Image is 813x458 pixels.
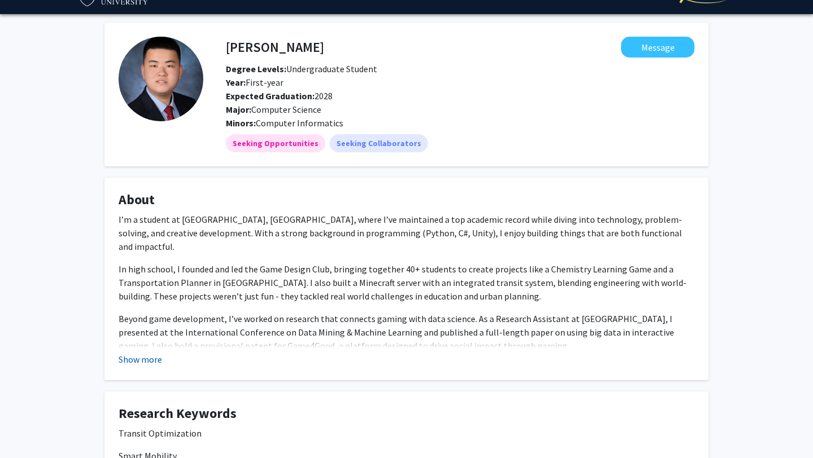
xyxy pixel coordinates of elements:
[119,406,694,422] h4: Research Keywords
[226,77,246,88] b: Year:
[226,134,325,152] mat-chip: Seeking Opportunities
[119,262,694,303] p: In high school, I founded and led the Game Design Club, bringing together 40+ students to create ...
[226,63,286,74] b: Degree Levels:
[330,134,428,152] mat-chip: Seeking Collaborators
[226,63,377,74] span: Undergraduate Student
[119,428,202,439] span: Transit Optimization
[256,117,343,129] span: Computer Informatics
[119,312,694,353] p: Beyond game development, I’ve worked on research that connects gaming with data science. As a Res...
[119,353,162,366] button: Show more
[226,90,333,102] span: 2028
[119,192,694,208] h4: About
[226,117,256,129] b: Minors:
[226,77,283,88] span: First-year
[621,37,694,58] button: Message Yize Wang
[226,90,314,102] b: Expected Graduation:
[119,213,694,253] p: I’m a student at [GEOGRAPHIC_DATA], [GEOGRAPHIC_DATA], where I’ve maintained a top academic recor...
[8,407,48,450] iframe: Chat
[119,37,203,121] img: Profile Picture
[226,37,324,58] h4: [PERSON_NAME]
[226,104,251,115] b: Major:
[251,104,321,115] span: Computer Science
